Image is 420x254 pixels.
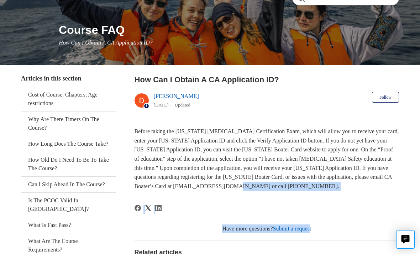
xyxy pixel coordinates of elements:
[372,92,399,103] button: Follow Article
[135,224,399,233] div: Have more questions?
[175,102,190,108] li: Updated
[21,193,116,217] a: Is The PCOC Valid In [GEOGRAPHIC_DATA]?
[21,136,116,152] a: How Long Does The Course Take?
[21,112,116,136] a: Why Are There Timers On The Course?
[145,205,151,211] svg: Share this page on X Corp
[59,21,399,38] h1: Course FAQ
[135,74,399,85] h2: How Can I Obtain A CA Application ID?
[396,230,415,249] button: Live chat
[273,226,311,232] a: Submit a request
[155,205,162,211] a: LinkedIn
[21,75,81,82] span: Articles in this section
[154,102,169,108] time: 03/01/2024, 13:15
[59,40,152,46] span: How Can I Obtain A CA Application ID?
[135,205,141,211] a: Facebook
[135,128,399,189] span: Before taking the [US_STATE] [MEDICAL_DATA] Certification Exam, which will allow you to receive y...
[21,152,116,176] a: How Old Do I Need To Be To Take The Course?
[155,205,162,211] svg: Share this page on LinkedIn
[21,87,116,111] a: Cost of Course, Chapters, Age restrictions
[21,177,116,192] a: Can I Skip Ahead In The Course?
[135,205,141,211] svg: Share this page on Facebook
[145,205,151,211] a: X Corp
[21,217,116,233] a: What Is Fast Pass?
[154,93,199,99] a: [PERSON_NAME]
